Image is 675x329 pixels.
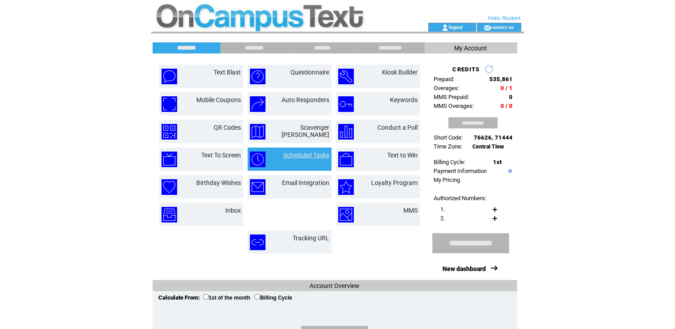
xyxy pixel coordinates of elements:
img: text-blast.png [162,69,177,84]
span: Authorized Numbers: [434,195,486,202]
img: conduct-a-poll.png [338,124,354,140]
img: tracking-url.png [250,234,265,250]
a: Questionnaire [290,69,329,76]
a: Conduct a Poll [377,124,418,131]
span: Account Overview [310,282,360,289]
a: Auto Responders [282,96,329,103]
span: MMS Prepaid: [434,94,469,100]
img: contact_us_icon.gif [484,24,490,31]
span: Billing Cycle: [434,159,465,165]
span: MMS Overages: [434,103,474,109]
a: Birthday Wishes [196,179,241,186]
a: Payment Information [434,168,487,174]
a: Email Integration [282,179,329,186]
span: 0 [509,94,513,100]
a: QR Codes [214,124,241,131]
a: My Pricing [434,177,460,183]
img: loyalty-program.png [338,179,354,195]
img: questionnaire.png [250,69,265,84]
span: 0 / 1 [501,85,513,91]
span: 0 / 0 [501,103,513,109]
a: Mobile Coupons [196,96,241,103]
input: Billing Cycle [254,294,260,300]
span: 76626, 71444 [474,134,513,141]
span: Prepaid: [434,76,454,82]
img: auto-responders.png [250,96,265,112]
img: text-to-win.png [338,152,354,167]
img: text-to-screen.png [162,152,177,167]
a: logout [448,24,462,30]
span: Short Code: [434,134,463,141]
a: Keywords [390,96,418,103]
label: 1st of the month [203,295,250,301]
a: contact us [490,24,514,30]
img: keywords.png [338,96,354,112]
span: My Account [454,45,487,52]
img: inbox.png [162,207,177,222]
a: Scheduled Tasks [283,152,329,159]
a: Kiosk Builder [382,69,418,76]
span: Hello Student [488,15,521,21]
img: kiosk-builder.png [338,69,354,84]
a: New dashboard [443,265,486,272]
label: Billing Cycle [254,295,292,301]
span: 2. [440,215,445,222]
span: CREDITS [452,66,480,73]
img: mms.png [338,207,354,222]
a: Loyalty Program [371,179,418,186]
a: Tracking URL [293,234,329,242]
span: 1st [493,159,501,165]
span: Central Time [472,144,504,150]
a: MMS [403,207,418,214]
img: birthday-wishes.png [162,179,177,195]
a: Inbox [225,207,241,214]
img: account_icon.gif [442,24,448,31]
img: email-integration.png [250,179,265,195]
img: mobile-coupons.png [162,96,177,112]
a: Text To Screen [201,152,241,159]
span: Calculate From: [158,294,200,301]
span: 1. [440,206,445,213]
img: scheduled-tasks.png [250,152,265,167]
a: Text Blast [214,69,241,76]
span: Overages: [434,85,459,91]
a: Scavenger [PERSON_NAME] [282,124,329,138]
span: 535,861 [489,76,513,82]
img: scavenger-hunt.png [250,124,265,140]
img: help.gif [506,169,512,173]
input: 1st of the month [203,294,209,300]
img: qr-codes.png [162,124,177,140]
a: Text to Win [387,152,418,159]
span: Time Zone: [434,143,462,150]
